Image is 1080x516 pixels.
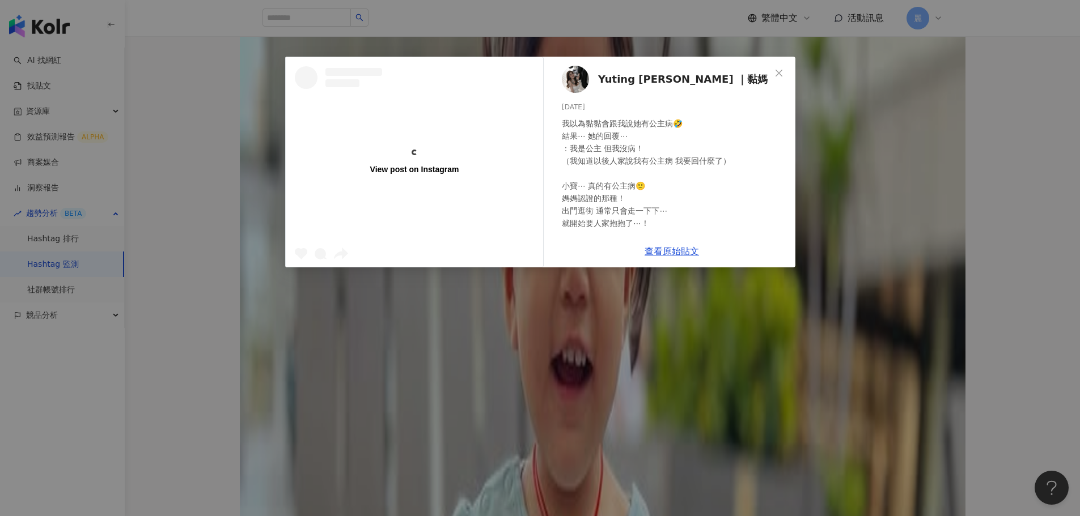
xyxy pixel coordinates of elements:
[768,62,790,84] button: Close
[370,164,459,174] div: View post on Instagram
[562,66,589,93] img: KOL Avatar
[774,69,783,78] span: close
[598,71,768,87] span: Yuting [PERSON_NAME] ｜黏媽
[562,102,786,113] div: [DATE]
[645,246,699,257] a: 查看原始貼文
[562,66,770,93] a: KOL AvatarYuting [PERSON_NAME] ｜黏媽
[562,117,786,317] div: 我以為黏黏會跟我說她有公主病🤣 結果⋯ 她的回覆⋯ ：我是公主 但我沒病！ （我知道以後人家說我有公主病 我要回什麼了） 小寶⋯ 真的有公主病🙂 媽媽認證的那種！ 出門逛街 通常只會走一下下⋯ ...
[286,57,543,267] a: View post on Instagram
